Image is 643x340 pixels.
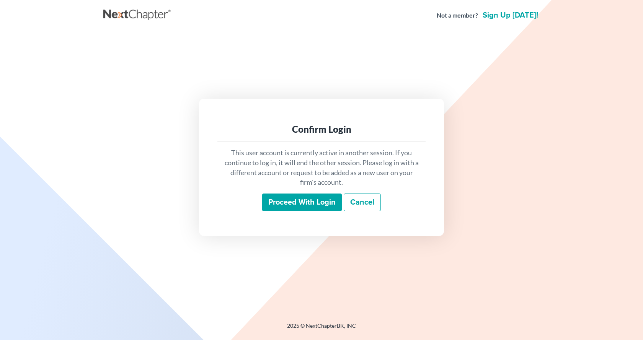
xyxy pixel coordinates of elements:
[103,322,540,336] div: 2025 © NextChapterBK, INC
[344,194,381,211] a: Cancel
[224,123,419,135] div: Confirm Login
[481,11,540,19] a: Sign up [DATE]!
[437,11,478,20] strong: Not a member?
[224,148,419,187] p: This user account is currently active in another session. If you continue to log in, it will end ...
[262,194,342,211] input: Proceed with login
